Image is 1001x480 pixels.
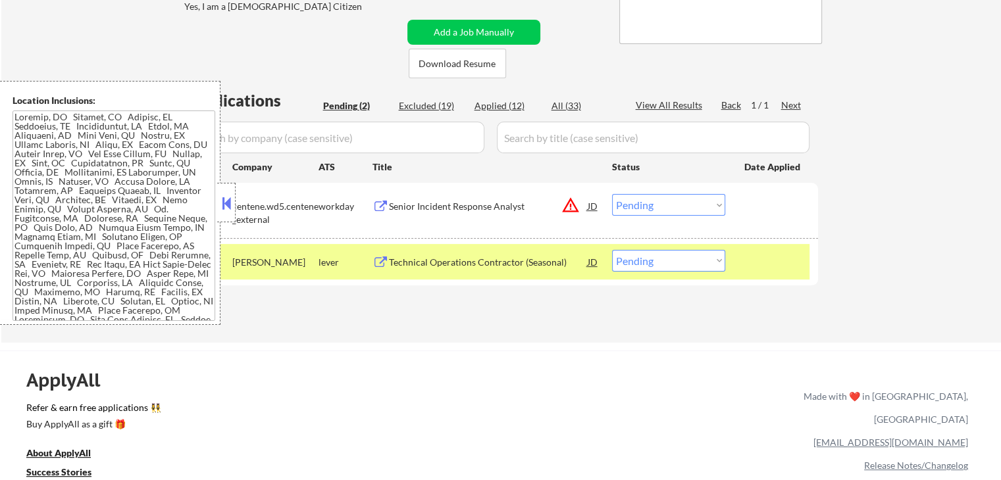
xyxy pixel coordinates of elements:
[372,160,600,174] div: Title
[26,446,109,462] a: About ApplyAll
[409,49,506,78] button: Download Resume
[319,256,372,269] div: lever
[497,122,809,153] input: Search by title (case sensitive)
[389,200,588,213] div: Senior Incident Response Analyst
[232,256,319,269] div: [PERSON_NAME]
[26,420,158,429] div: Buy ApplyAll as a gift 🎁
[232,200,319,226] div: centene.wd5.centene_external
[798,385,968,431] div: Made with ❤️ in [GEOGRAPHIC_DATA], [GEOGRAPHIC_DATA]
[26,466,91,477] u: Success Stories
[26,403,528,417] a: Refer & earn free applications 👯‍♀️
[323,99,389,112] div: Pending (2)
[781,99,802,112] div: Next
[586,194,600,218] div: JD
[319,160,372,174] div: ATS
[813,437,968,448] a: [EMAIL_ADDRESS][DOMAIN_NAME]
[389,256,588,269] div: Technical Operations Contractor (Seasonal)
[399,99,465,112] div: Excluded (19)
[13,94,215,107] div: Location Inclusions:
[586,250,600,274] div: JD
[721,99,742,112] div: Back
[744,160,802,174] div: Date Applied
[26,447,91,458] u: About ApplyAll
[188,122,484,153] input: Search by company (case sensitive)
[612,155,725,178] div: Status
[751,99,781,112] div: 1 / 1
[188,93,319,108] div: Applications
[561,196,580,214] button: warning_amber
[552,99,617,112] div: All (33)
[407,20,540,45] button: Add a Job Manually
[636,99,706,112] div: View All Results
[26,369,115,391] div: ApplyAll
[864,460,968,471] a: Release Notes/Changelog
[232,160,319,174] div: Company
[475,99,540,112] div: Applied (12)
[26,417,158,433] a: Buy ApplyAll as a gift 🎁
[319,200,372,213] div: workday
